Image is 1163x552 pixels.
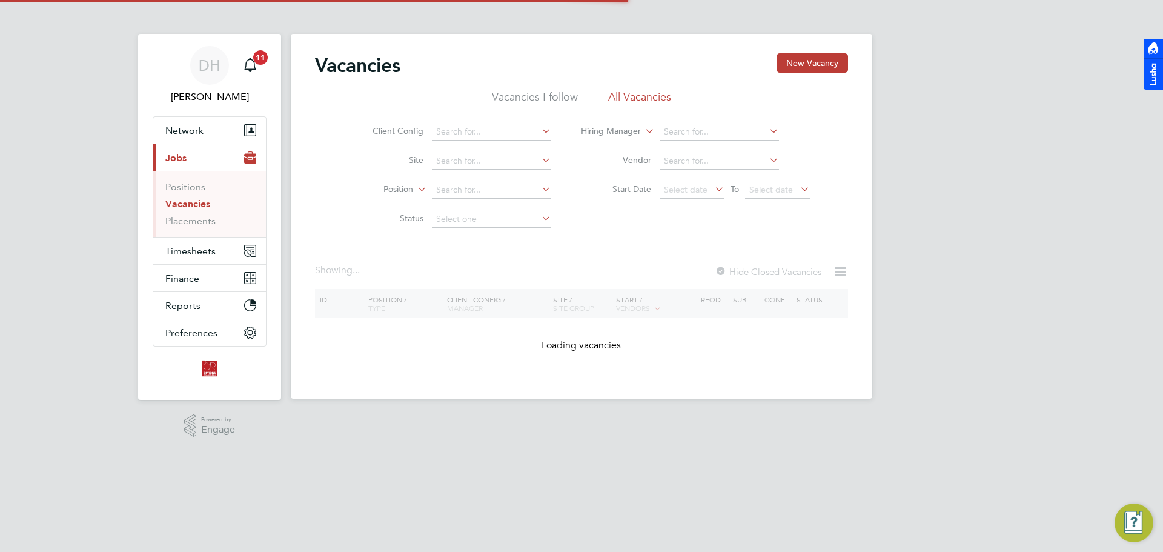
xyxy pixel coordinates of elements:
[153,238,266,264] button: Timesheets
[749,184,793,195] span: Select date
[153,144,266,171] button: Jobs
[200,359,219,378] img: optionsresourcing-logo-retina.png
[199,58,220,73] span: DH
[315,264,362,277] div: Showing
[165,125,204,136] span: Network
[153,292,266,319] button: Reports
[343,184,413,196] label: Position
[165,181,205,193] a: Positions
[354,213,423,224] label: Status
[184,414,236,437] a: Powered byEngage
[571,125,641,138] label: Hiring Manager
[432,182,551,199] input: Search for...
[581,155,651,165] label: Vendor
[432,153,551,170] input: Search for...
[581,184,651,195] label: Start Date
[315,53,400,78] h2: Vacancies
[238,46,262,85] a: 11
[354,125,423,136] label: Client Config
[165,245,216,257] span: Timesheets
[353,264,360,276] span: ...
[165,327,217,339] span: Preferences
[153,171,266,237] div: Jobs
[201,425,235,435] span: Engage
[253,50,268,65] span: 11
[660,153,779,170] input: Search for...
[165,215,216,227] a: Placements
[153,359,267,378] a: Go to home page
[165,152,187,164] span: Jobs
[138,34,281,400] nav: Main navigation
[432,211,551,228] input: Select one
[165,273,199,284] span: Finance
[715,266,821,278] label: Hide Closed Vacancies
[660,124,779,141] input: Search for...
[777,53,848,73] button: New Vacancy
[727,181,743,197] span: To
[354,155,423,165] label: Site
[432,124,551,141] input: Search for...
[492,90,578,111] li: Vacancies I follow
[153,90,267,104] span: Daniel Hobbs
[664,184,707,195] span: Select date
[153,319,266,346] button: Preferences
[153,265,266,291] button: Finance
[608,90,671,111] li: All Vacancies
[1115,504,1153,542] button: Engage Resource Center
[165,300,200,311] span: Reports
[165,198,210,210] a: Vacancies
[201,414,235,425] span: Powered by
[153,46,267,104] a: DH[PERSON_NAME]
[153,117,266,144] button: Network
